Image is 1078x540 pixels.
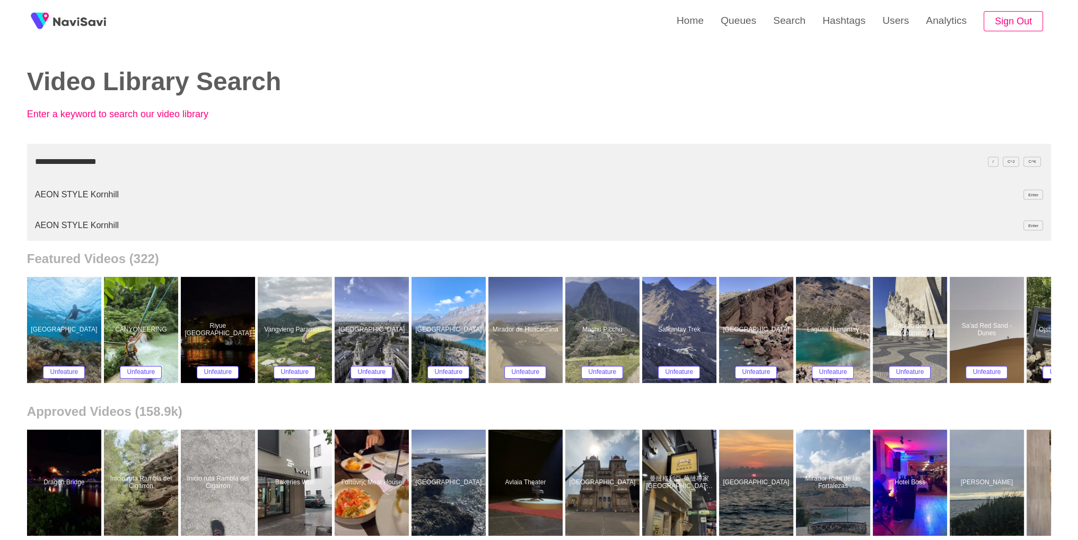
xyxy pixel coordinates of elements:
span: C^K [1023,156,1041,167]
img: fireSpot [53,16,106,27]
a: [GEOGRAPHIC_DATA]Catedral de San Pablo de LondresUnfeature [335,277,411,383]
li: AEON STYLE Kornhill [27,179,1051,210]
img: fireSpot [27,8,53,34]
button: Unfeature [350,366,392,379]
a: Laguna HumantayLaguna HumantayUnfeature [796,277,873,383]
a: Riyue [GEOGRAPHIC_DATA]Riyue Shuangta Cultural ParkUnfeature [181,277,258,383]
span: Enter [1023,190,1043,200]
a: [GEOGRAPHIC_DATA]Capayawan Beach [719,430,796,536]
button: Unfeature [427,366,469,379]
h2: Video Library Search [27,68,523,96]
button: Unfeature [43,366,85,379]
a: [PERSON_NAME]Haven Huizen [950,430,1027,536]
a: Sa'ad Red Sand - DunesSa'ad Red Sand - DunesUnfeature [950,277,1027,383]
button: Unfeature [889,366,931,379]
a: Inicio ruta Rambla del CigarrónInicio ruta Rambla del Cigarrón [104,430,181,536]
li: AEON STYLE Kornhill [27,210,1051,241]
a: Avlaia TheaterAvlaia Theater [488,430,565,536]
h2: Featured Videos (322) [27,251,1051,266]
button: Unfeature [735,366,777,379]
a: Padrão dos DescobrimentosPadrão dos DescobrimentosUnfeature [873,277,950,383]
a: Mirador Ruta de las FortalezasMirador Ruta de las Fortalezas [796,430,873,536]
button: Unfeature [274,366,315,379]
a: [GEOGRAPHIC_DATA]Panagsama BeachUnfeature [27,277,104,383]
span: / [988,156,998,167]
a: Salkantay TrekSalkantay TrekUnfeature [642,277,719,383]
button: Unfeature [120,366,162,379]
a: [GEOGRAPHIC_DATA]Playa de Illetes [411,430,488,536]
span: C^J [1003,156,1020,167]
a: [GEOGRAPHIC_DATA]Mysore Palace [565,430,642,536]
button: Unfeature [812,366,854,379]
a: Γαϊτάνης Meat HouseΓαϊτάνης Meat House [335,430,411,536]
a: Dragon BridgeDragon Bridge [27,430,104,536]
button: Unfeature [581,366,623,379]
a: Machu PicchuMachu PicchuUnfeature [565,277,642,383]
h2: Approved Videos (158.9k) [27,404,1051,419]
a: [GEOGRAPHIC_DATA]Red BeachUnfeature [719,277,796,383]
a: 曼撻格利亞 葡撻專家 [GEOGRAPHIC_DATA] [GEOGRAPHIC_DATA]曼撻格利亞 葡撻專家 Manteigaria Macau [642,430,719,536]
a: Hotel BossHotel Boss [873,430,950,536]
button: Sign Out [984,11,1043,32]
a: Vangvieng ParamotorVangvieng ParamotorUnfeature [258,277,335,383]
a: Inicio ruta Rambla del CigarrónInicio ruta Rambla del Cigarrón [181,430,258,536]
a: [GEOGRAPHIC_DATA]Peyto LakeUnfeature [411,277,488,383]
button: Unfeature [966,366,1007,379]
button: Unfeature [197,366,239,379]
span: Enter [1023,221,1043,231]
a: Mirador de HuacachinaMirador de HuacachinaUnfeature [488,277,565,383]
a: CANYONEERINGCANYONEERINGUnfeature [104,277,181,383]
button: Unfeature [658,366,700,379]
p: Enter a keyword to search our video library [27,109,260,120]
button: Unfeature [504,366,546,379]
a: Bakeries WolfBakeries Wolf [258,430,335,536]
